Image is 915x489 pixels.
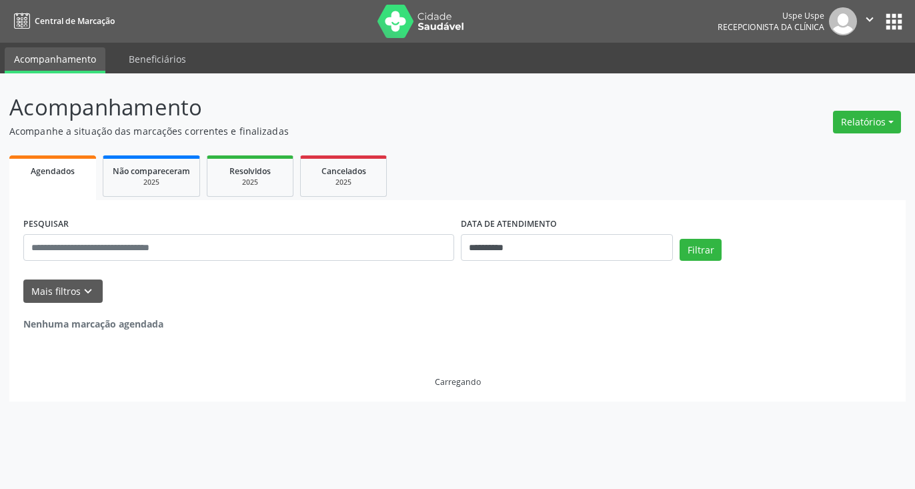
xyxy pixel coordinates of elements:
button: Mais filtroskeyboard_arrow_down [23,280,103,303]
button: Filtrar [680,239,722,262]
strong: Nenhuma marcação agendada [23,318,163,330]
div: Carregando [435,376,481,388]
span: Resolvidos [229,165,271,177]
label: DATA DE ATENDIMENTO [461,214,557,235]
a: Central de Marcação [9,10,115,32]
i:  [862,12,877,27]
span: Cancelados [321,165,366,177]
div: 2025 [217,177,283,187]
button: Relatórios [833,111,901,133]
span: Não compareceram [113,165,190,177]
button:  [857,7,882,35]
span: Agendados [31,165,75,177]
span: Recepcionista da clínica [718,21,824,33]
label: PESQUISAR [23,214,69,235]
i: keyboard_arrow_down [81,284,95,299]
div: Uspe Uspe [718,10,824,21]
div: 2025 [310,177,377,187]
button: apps [882,10,906,33]
p: Acompanhamento [9,91,637,124]
span: Central de Marcação [35,15,115,27]
div: 2025 [113,177,190,187]
a: Beneficiários [119,47,195,71]
p: Acompanhe a situação das marcações correntes e finalizadas [9,124,637,138]
img: img [829,7,857,35]
a: Acompanhamento [5,47,105,73]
